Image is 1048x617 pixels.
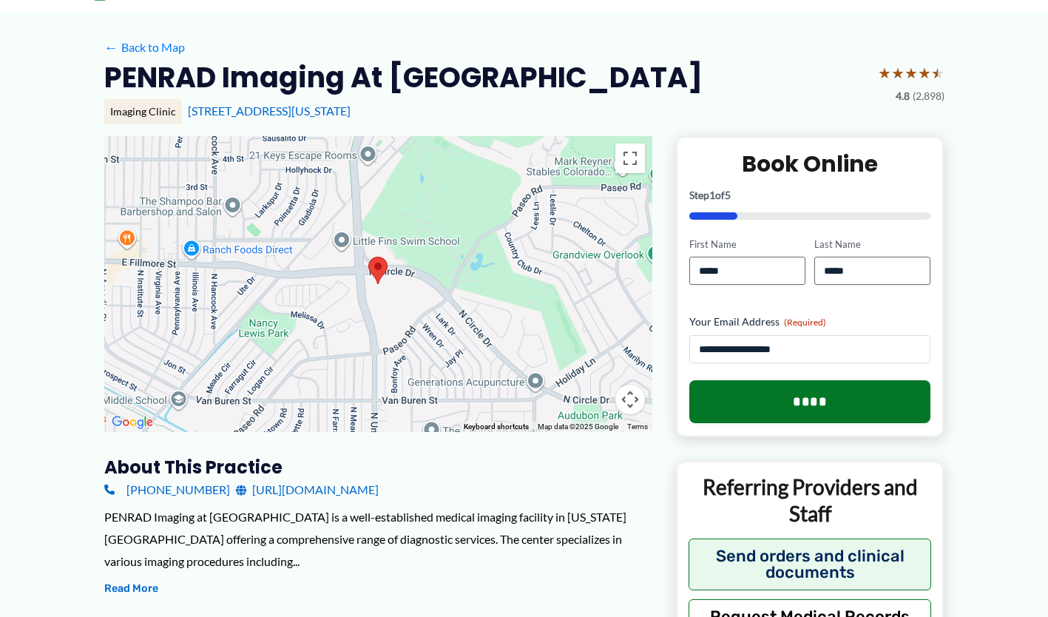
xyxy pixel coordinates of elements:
h2: PENRAD Imaging at [GEOGRAPHIC_DATA] [104,59,703,95]
a: [PHONE_NUMBER] [104,479,230,501]
button: Read More [104,580,158,598]
span: ★ [891,59,905,87]
span: ★ [918,59,931,87]
span: ← [104,40,118,54]
button: Map camera controls [615,385,645,414]
span: Map data ©2025 Google [538,422,618,431]
label: Your Email Address [689,314,931,329]
button: Keyboard shortcuts [464,422,529,432]
div: Imaging Clinic [104,99,182,124]
div: PENRAD Imaging at [GEOGRAPHIC_DATA] is a well-established medical imaging facility in [US_STATE][... [104,506,652,572]
span: (Required) [784,317,826,328]
label: First Name [689,237,805,252]
a: Open this area in Google Maps (opens a new window) [108,413,157,432]
img: Google [108,413,157,432]
button: Toggle fullscreen view [615,144,645,173]
label: Last Name [814,237,930,252]
span: ★ [905,59,918,87]
h2: Book Online [689,149,931,178]
span: 5 [725,189,731,201]
a: [URL][DOMAIN_NAME] [236,479,379,501]
a: [STREET_ADDRESS][US_STATE] [188,104,351,118]
a: ←Back to Map [104,36,185,58]
button: Send orders and clinical documents [689,539,932,590]
span: 1 [709,189,715,201]
h3: About this practice [104,456,652,479]
p: Step of [689,190,931,200]
span: (2,898) [913,87,944,106]
span: 4.8 [896,87,910,106]
p: Referring Providers and Staff [689,473,932,527]
span: ★ [931,59,944,87]
span: ★ [878,59,891,87]
a: Terms (opens in new tab) [627,422,648,431]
